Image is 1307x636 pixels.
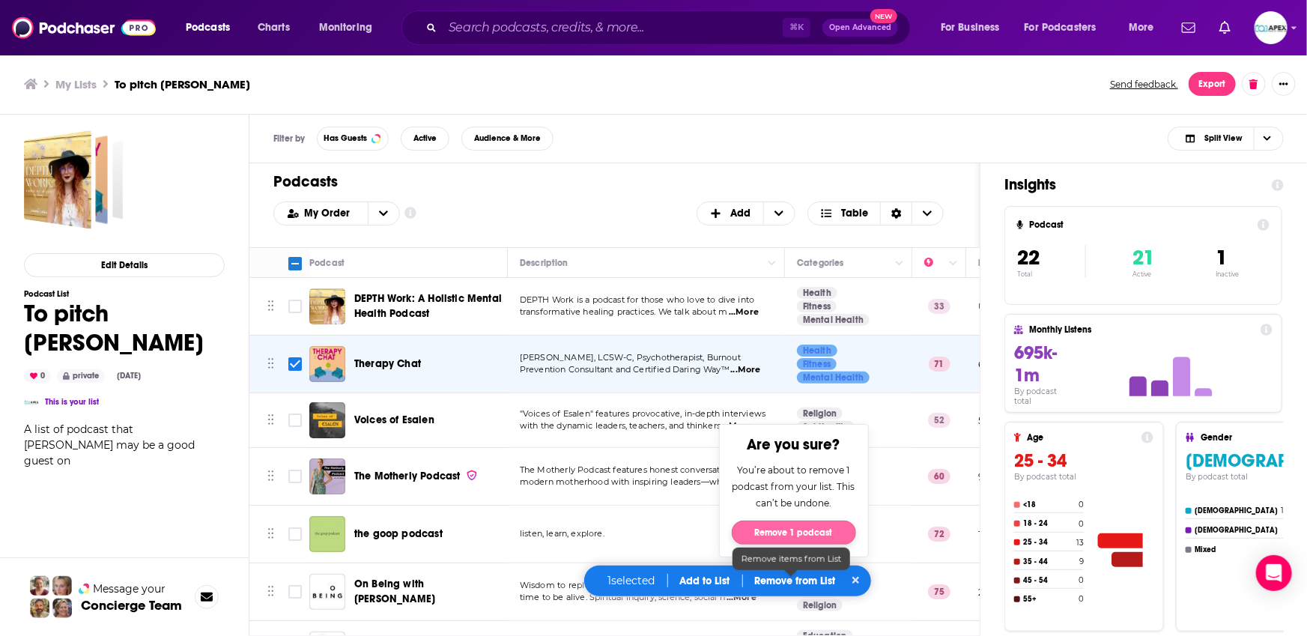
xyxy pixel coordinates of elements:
[1118,16,1173,40] button: open menu
[401,127,449,151] button: Active
[30,576,49,596] img: Sydney Profile
[1272,72,1296,96] button: Show More Button
[1014,449,1153,472] h3: 25 - 34
[24,130,123,229] a: To pitch Loren
[520,580,751,590] span: Wisdom to replenish and orient in a tender, tumultuous
[354,292,502,320] span: DEPTH Work: A Holistic Mental Health Podcast
[266,581,276,603] button: Move
[258,17,290,38] span: Charts
[288,585,302,599] span: Toggle select row
[1017,270,1085,278] p: Total
[1079,519,1084,529] h4: 0
[1014,472,1153,482] h4: By podcast total
[797,599,843,611] a: Religion
[354,414,434,426] span: Voices of Esalen
[1106,78,1183,91] button: Send feedback.
[1023,576,1076,585] h4: 45 - 54
[309,254,345,272] div: Podcast
[697,202,795,225] button: + Add
[30,599,49,618] img: Jon Profile
[24,423,195,467] span: A list of podcast that [PERSON_NAME] may be a good guest on
[797,345,837,357] a: Health
[115,77,250,91] h3: To pitch [PERSON_NAME]
[1027,432,1135,443] h4: Age
[978,414,1013,427] p: 5.4k-8k
[443,16,783,40] input: Search podcasts, credits, & more...
[520,464,764,475] span: The Motherly Podcast features honest conversations about
[928,413,950,428] p: 52
[731,364,761,376] span: ...More
[520,408,765,419] span: "Voices of Esalen" features provocative, in-depth interviews
[978,528,1022,541] p: 123k-183k
[1023,538,1073,547] h4: 25 - 34
[1014,387,1076,406] h4: By podcast total
[797,372,870,384] a: Mental Health
[1129,17,1154,38] span: More
[24,299,225,357] h1: To pitch [PERSON_NAME]
[727,592,756,604] span: ...More
[354,413,434,428] a: Voices of Esalen
[309,574,345,610] img: On Being with Krista Tippett
[273,172,944,191] h1: Podcasts
[891,255,909,273] button: Column Actions
[1017,245,1040,270] span: 22
[309,402,345,438] a: Voices of Esalen
[520,420,721,431] span: with the dynamic leaders, teachers, and thinkers
[309,516,345,552] a: the goop podcast
[1023,519,1076,528] h4: 18 - 24
[841,208,868,219] span: Table
[930,16,1019,40] button: open menu
[1204,134,1242,142] span: Split View
[1195,526,1281,535] h4: [DEMOGRAPHIC_DATA]
[797,408,843,420] a: Religion
[319,17,372,38] span: Monitoring
[1025,17,1097,38] span: For Podcasters
[797,287,837,299] a: Health
[273,133,305,144] h3: Filter by
[266,523,276,545] button: Move
[731,208,751,219] span: Add
[309,458,345,494] a: The Motherly Podcast
[309,288,345,324] img: DEPTH Work: A Holistic Mental Health Podcast
[520,352,741,363] span: [PERSON_NAME], LCSW-C, Psychotherapist, Burnout
[797,314,870,326] a: Mental Health
[1079,557,1084,566] h4: 9
[248,16,299,40] a: Charts
[55,77,97,91] a: My Lists
[317,127,389,151] button: Has Guests
[354,527,443,542] a: the goop podcast
[1004,175,1260,194] h1: Insights
[266,353,276,375] button: Move
[1195,506,1278,515] h4: [DEMOGRAPHIC_DATA]
[1255,11,1288,44] img: User Profile
[1195,545,1282,554] h4: Mixed
[24,369,51,383] div: 0
[288,470,302,483] span: Toggle select row
[416,10,925,45] div: Search podcasts, credits, & more...
[520,364,730,375] span: Prevention Consultant and Certified Daring Way™
[309,16,392,40] button: open menu
[288,527,302,541] span: Toggle select row
[1168,127,1284,151] button: Choose View
[324,134,367,142] span: Has Guests
[24,395,39,410] img: Apex Photo Studios
[1079,575,1084,585] h4: 0
[797,358,837,370] a: Fitness
[783,18,810,37] span: ⌘ K
[24,253,225,277] button: Edit Details
[12,13,156,42] img: Podchaser - Follow, Share and Rate Podcasts
[1216,245,1227,270] span: 1
[305,208,356,219] span: My Order
[45,397,99,407] a: This is your list
[288,300,302,313] span: Toggle select row
[829,24,891,31] span: Open Advanced
[520,294,754,305] span: DEPTH Work is a podcast for those who love to dive into
[413,134,437,142] span: Active
[309,346,345,382] img: Therapy Chat
[520,528,604,539] span: listen, learn, explore.
[928,527,950,542] p: 72
[1216,270,1239,278] p: Inactive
